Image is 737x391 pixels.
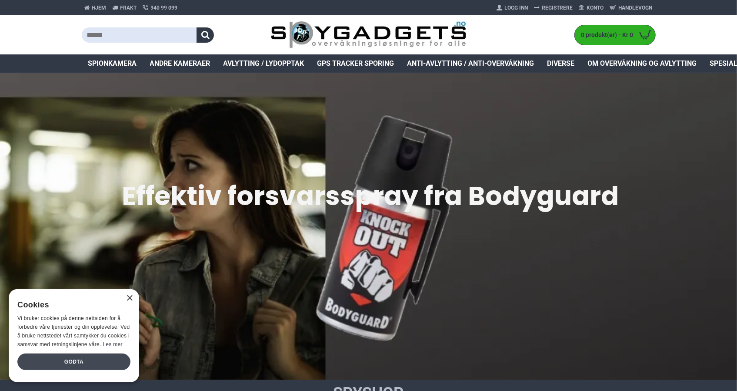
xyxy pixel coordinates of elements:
[150,58,210,69] span: Andre kameraer
[588,58,697,69] span: Om overvåkning og avlytting
[88,58,137,69] span: Spionkamera
[542,4,573,12] span: Registrere
[531,1,576,15] a: Registrere
[587,4,604,12] span: Konto
[17,296,125,314] div: Cookies
[120,4,137,12] span: Frakt
[223,58,304,69] span: Avlytting / Lydopptak
[575,25,655,45] a: 0 produkt(er) - Kr 0
[576,1,607,15] a: Konto
[407,58,534,69] span: Anti-avlytting / Anti-overvåkning
[494,1,531,15] a: Logg Inn
[505,4,528,12] span: Logg Inn
[271,21,466,49] img: SpyGadgets.no
[401,54,541,73] a: Anti-avlytting / Anti-overvåkning
[311,54,401,73] a: GPS Tracker Sporing
[547,58,575,69] span: Diverse
[541,54,581,73] a: Diverse
[17,354,130,370] div: Godta
[575,30,636,40] span: 0 produkt(er) - Kr 0
[619,4,653,12] span: Handlevogn
[103,341,122,347] a: Les mer, opens a new window
[82,54,143,73] a: Spionkamera
[581,54,704,73] a: Om overvåkning og avlytting
[17,315,130,347] span: Vi bruker cookies på denne nettsiden for å forbedre våre tjenester og din opplevelse. Ved å bruke...
[151,4,178,12] span: 940 99 099
[126,295,133,302] div: Close
[607,1,656,15] a: Handlevogn
[317,58,394,69] span: GPS Tracker Sporing
[217,54,311,73] a: Avlytting / Lydopptak
[92,4,107,12] span: Hjem
[143,54,217,73] a: Andre kameraer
